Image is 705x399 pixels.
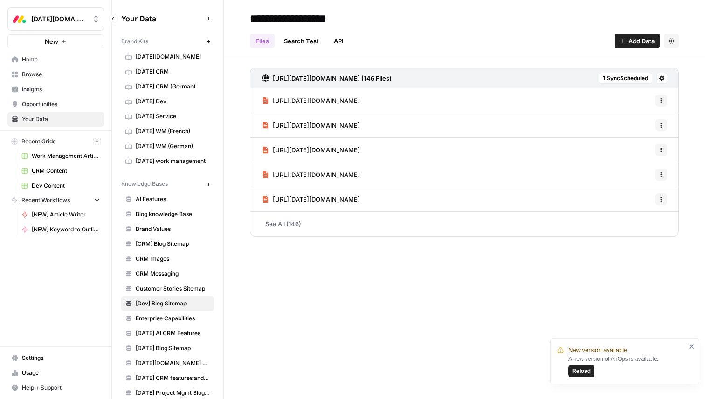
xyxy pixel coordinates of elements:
a: [DATE] AI CRM Features [121,326,214,341]
span: [DATE][DOMAIN_NAME] AI offering [136,359,210,367]
span: Browse [22,70,100,79]
span: Settings [22,354,100,362]
span: 1 Sync Scheduled [603,74,648,82]
a: [CRM] Blog Sitemap [121,237,214,251]
span: CRM Messaging [136,270,210,278]
a: [DATE] work management [121,154,214,169]
span: [CRM] Blog Sitemap [136,240,210,248]
span: [URL][DATE][DOMAIN_NAME] [273,145,360,155]
a: [URL][DATE][DOMAIN_NAME] [262,88,360,113]
span: Your Data [22,115,100,123]
a: [URL][DATE][DOMAIN_NAME] [262,162,360,187]
button: Recent Workflows [7,193,104,207]
button: 1 SyncScheduled [599,73,652,84]
a: Enterprise Capabilities [121,311,214,326]
a: Settings [7,351,104,365]
a: [NEW] Keyword to Outline [17,222,104,237]
a: Home [7,52,104,67]
span: [NEW] Keyword to Outline [32,225,100,234]
span: New version available [568,345,627,355]
span: [DATE] CRM [136,68,210,76]
a: Dev Content [17,178,104,193]
span: AI Features [136,195,210,203]
span: [DATE] CRM features and use cases [136,374,210,382]
a: API [328,34,349,48]
a: CRM Messaging [121,266,214,281]
a: Browse [7,67,104,82]
a: [DATE] CRM features and use cases [121,371,214,385]
a: Work Management Article Grid [17,149,104,163]
img: Monday.com Logo [11,11,28,27]
span: [URL][DATE][DOMAIN_NAME] [273,121,360,130]
button: Add Data [615,34,660,48]
h3: [URL][DATE][DOMAIN_NAME] (146 Files) [273,74,392,83]
span: Brand Kits [121,37,148,46]
span: [DATE] WM (French) [136,127,210,135]
span: Recent Workflows [21,196,70,204]
a: [DATE] CRM (German) [121,79,214,94]
span: [DATE][DOMAIN_NAME] [31,14,88,24]
span: New [45,37,58,46]
span: Brand Values [136,225,210,233]
span: Work Management Article Grid [32,152,100,160]
span: Enterprise Capabilities [136,314,210,323]
button: Recent Grids [7,135,104,149]
a: CRM Content [17,163,104,178]
span: [DATE] Blog Sitemap [136,344,210,352]
span: [URL][DATE][DOMAIN_NAME] [273,195,360,204]
span: [DATE] Project Mgmt Blog Sitemap [136,389,210,397]
span: Home [22,55,100,64]
span: Insights [22,85,100,94]
span: Add Data [629,36,655,46]
span: [DATE] work management [136,157,210,165]
a: Files [250,34,275,48]
span: Help + Support [22,384,100,392]
span: Blog knowledge Base [136,210,210,218]
a: Your Data [7,112,104,127]
a: [NEW] Article Writer [17,207,104,222]
a: [URL][DATE][DOMAIN_NAME] [262,113,360,137]
button: Help + Support [7,380,104,395]
span: [DATE] WM (German) [136,142,210,150]
span: Customer Stories Sitemap [136,284,210,293]
a: [DATE] Blog Sitemap [121,341,214,356]
a: CRM Images [121,251,214,266]
a: [URL][DATE][DOMAIN_NAME] [262,138,360,162]
a: [DATE] WM (French) [121,124,214,139]
button: New [7,34,104,48]
a: [Dev] Blog Sitemap [121,296,214,311]
a: Brand Values [121,222,214,237]
div: A new version of AirOps is available. [568,355,686,377]
a: [URL][DATE][DOMAIN_NAME] (146 Files) [262,68,392,88]
a: Blog knowledge Base [121,207,214,222]
span: [URL][DATE][DOMAIN_NAME] [273,96,360,105]
a: Insights [7,82,104,97]
span: [DATE] CRM (German) [136,82,210,91]
span: Dev Content [32,182,100,190]
span: [URL][DATE][DOMAIN_NAME] [273,170,360,179]
button: Reload [568,365,594,377]
span: [DATE][DOMAIN_NAME] [136,53,210,61]
a: See All (146) [250,212,679,236]
a: [DATE] Service [121,109,214,124]
a: Opportunities [7,97,104,112]
a: Search Test [278,34,325,48]
a: [DATE][DOMAIN_NAME] AI offering [121,356,214,371]
a: [DATE][DOMAIN_NAME] [121,49,214,64]
span: Knowledge Bases [121,180,168,188]
button: Workspace: Monday.com [7,7,104,31]
span: [DATE] Service [136,112,210,121]
a: Usage [7,365,104,380]
button: close [689,343,695,350]
span: Recent Grids [21,137,55,146]
a: [DATE] CRM [121,64,214,79]
a: [DATE] WM (German) [121,139,214,154]
span: CRM Content [32,167,100,175]
a: [URL][DATE][DOMAIN_NAME] [262,187,360,211]
span: CRM Images [136,255,210,263]
span: Your Data [121,13,203,24]
span: Usage [22,369,100,377]
span: Reload [572,367,591,375]
span: [Dev] Blog Sitemap [136,299,210,308]
span: Opportunities [22,100,100,108]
